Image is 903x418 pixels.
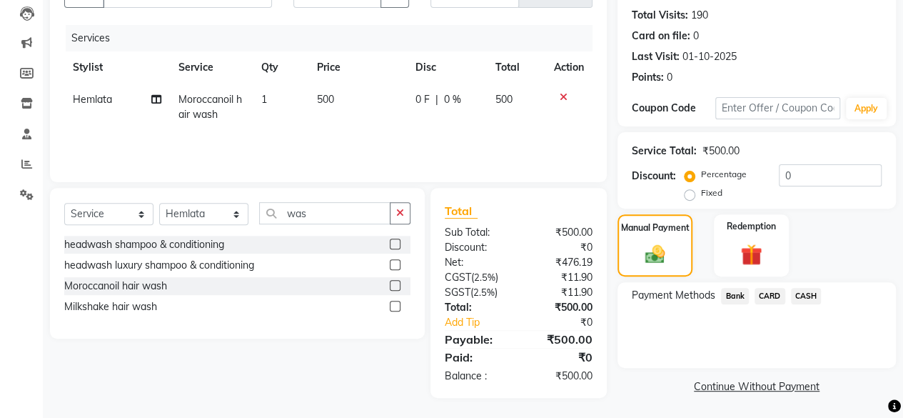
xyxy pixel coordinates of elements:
span: 2.5% [474,272,495,283]
div: ₹11.90 [518,270,603,285]
span: 0 F [415,92,430,107]
div: Balance : [434,369,519,384]
th: Price [308,51,407,84]
div: Paid: [434,349,519,366]
div: ₹500.00 [518,225,603,240]
label: Fixed [701,186,722,199]
div: ₹500.00 [702,144,740,159]
div: Sub Total: [434,225,519,240]
img: _cash.svg [639,243,672,266]
div: ₹0 [518,349,603,366]
div: ₹476.19 [518,255,603,270]
span: 500 [495,93,513,106]
div: Total Visits: [632,8,688,23]
span: | [435,92,438,107]
span: Moroccanoil hair wash [178,93,242,121]
label: Percentage [701,168,747,181]
div: ₹0 [518,240,603,255]
div: 0 [693,29,699,44]
div: ( ) [434,285,519,300]
div: Points: [632,70,664,85]
div: ₹500.00 [518,369,603,384]
th: Service [170,51,253,84]
th: Disc [407,51,488,84]
span: 1 [261,93,267,106]
span: CGST [445,271,471,284]
div: Total: [434,300,519,315]
label: Manual Payment [621,222,690,234]
button: Apply [846,98,887,119]
div: 01-10-2025 [682,49,737,64]
div: Card on file: [632,29,690,44]
div: ₹500.00 [518,331,603,348]
span: Hemlata [73,93,112,106]
div: 190 [691,8,708,23]
div: Service Total: [632,144,697,159]
span: 500 [317,93,334,106]
div: ( ) [434,270,519,285]
span: CARD [755,288,785,304]
div: Coupon Code [632,101,715,116]
div: Moroccanoil hair wash [64,279,167,294]
span: CASH [791,288,822,304]
div: ₹0 [533,315,603,330]
div: Discount: [632,169,676,184]
span: Payment Methods [632,288,715,303]
span: Bank [721,288,749,304]
div: Payable: [434,331,519,348]
th: Total [487,51,545,84]
input: Enter Offer / Coupon Code [715,97,840,119]
th: Action [545,51,592,84]
th: Qty [253,51,308,84]
div: headwash luxury shampoo & conditioning [64,258,254,273]
div: Net: [434,255,519,270]
div: 0 [667,70,672,85]
th: Stylist [64,51,170,84]
input: Search or Scan [259,202,390,224]
a: Continue Without Payment [620,379,893,394]
div: Milkshake hair wash [64,299,157,314]
span: 0 % [444,92,461,107]
label: Redemption [727,220,776,233]
div: Last Visit: [632,49,680,64]
span: SGST [445,286,470,299]
div: ₹11.90 [518,285,603,300]
img: _gift.svg [734,242,769,268]
div: headwash shampoo & conditioning [64,237,224,252]
div: Services [66,25,603,51]
span: 2.5% [473,287,495,298]
div: Discount: [434,240,519,255]
div: ₹500.00 [518,300,603,315]
a: Add Tip [434,315,533,330]
span: Total [445,204,478,219]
